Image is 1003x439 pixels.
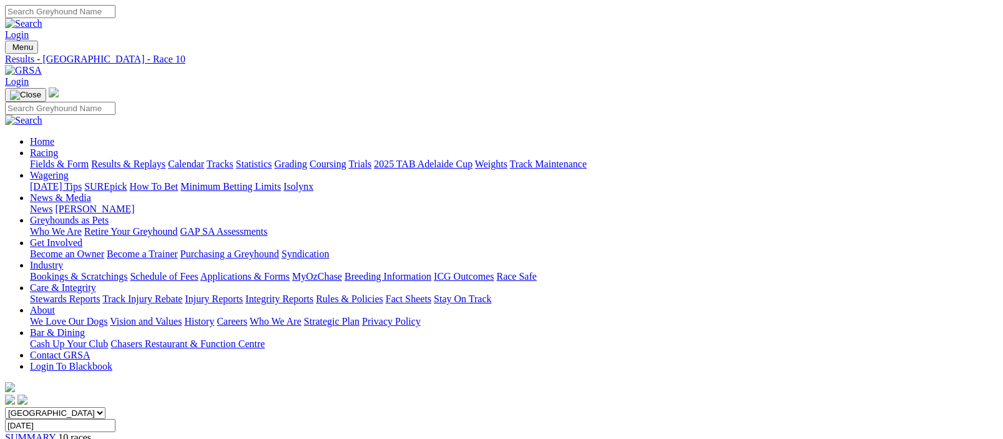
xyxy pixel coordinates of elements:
[30,204,52,214] a: News
[5,65,42,76] img: GRSA
[30,226,82,237] a: Who We Are
[30,159,89,169] a: Fields & Form
[5,54,998,65] a: Results - [GEOGRAPHIC_DATA] - Race 10
[30,249,998,260] div: Get Involved
[310,159,346,169] a: Coursing
[30,338,998,350] div: Bar & Dining
[304,316,360,327] a: Strategic Plan
[30,181,82,192] a: [DATE] Tips
[30,215,109,225] a: Greyhounds as Pets
[217,316,247,327] a: Careers
[180,181,281,192] a: Minimum Betting Limits
[475,159,507,169] a: Weights
[84,226,178,237] a: Retire Your Greyhound
[30,192,91,203] a: News & Media
[30,147,58,158] a: Racing
[316,293,383,304] a: Rules & Policies
[168,159,204,169] a: Calendar
[91,159,165,169] a: Results & Replays
[5,5,115,18] input: Search
[200,271,290,282] a: Applications & Forms
[84,181,127,192] a: SUREpick
[245,293,313,304] a: Integrity Reports
[5,102,115,115] input: Search
[110,338,265,349] a: Chasers Restaurant & Function Centre
[30,249,104,259] a: Become an Owner
[30,159,998,170] div: Racing
[348,159,371,169] a: Trials
[250,316,301,327] a: Who We Are
[386,293,431,304] a: Fact Sheets
[434,293,491,304] a: Stay On Track
[30,293,100,304] a: Stewards Reports
[30,350,90,360] a: Contact GRSA
[30,271,127,282] a: Bookings & Scratchings
[434,271,494,282] a: ICG Outcomes
[30,237,82,248] a: Get Involved
[30,305,55,315] a: About
[496,271,536,282] a: Race Safe
[30,260,63,270] a: Industry
[292,271,342,282] a: MyOzChase
[110,316,182,327] a: Vision and Values
[30,204,998,215] div: News & Media
[184,316,214,327] a: History
[236,159,272,169] a: Statistics
[30,170,69,180] a: Wagering
[5,18,42,29] img: Search
[275,159,307,169] a: Grading
[12,42,33,52] span: Menu
[30,327,85,338] a: Bar & Dining
[30,226,998,237] div: Greyhounds as Pets
[185,293,243,304] a: Injury Reports
[5,419,115,432] input: Select date
[55,204,134,214] a: [PERSON_NAME]
[5,88,46,102] button: Toggle navigation
[17,395,27,405] img: twitter.svg
[130,271,198,282] a: Schedule of Fees
[5,115,42,126] img: Search
[180,249,279,259] a: Purchasing a Greyhound
[180,226,268,237] a: GAP SA Assessments
[49,87,59,97] img: logo-grsa-white.png
[30,338,108,349] a: Cash Up Your Club
[5,395,15,405] img: facebook.svg
[107,249,178,259] a: Become a Trainer
[5,29,29,40] a: Login
[5,382,15,392] img: logo-grsa-white.png
[30,293,998,305] div: Care & Integrity
[30,361,112,372] a: Login To Blackbook
[374,159,472,169] a: 2025 TAB Adelaide Cup
[30,136,54,147] a: Home
[30,282,96,293] a: Care & Integrity
[30,271,998,282] div: Industry
[281,249,329,259] a: Syndication
[30,316,998,327] div: About
[283,181,313,192] a: Isolynx
[102,293,182,304] a: Track Injury Rebate
[362,316,421,327] a: Privacy Policy
[5,76,29,87] a: Login
[510,159,587,169] a: Track Maintenance
[207,159,233,169] a: Tracks
[10,90,41,100] img: Close
[130,181,179,192] a: How To Bet
[345,271,431,282] a: Breeding Information
[30,181,998,192] div: Wagering
[30,316,107,327] a: We Love Our Dogs
[5,41,38,54] button: Toggle navigation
